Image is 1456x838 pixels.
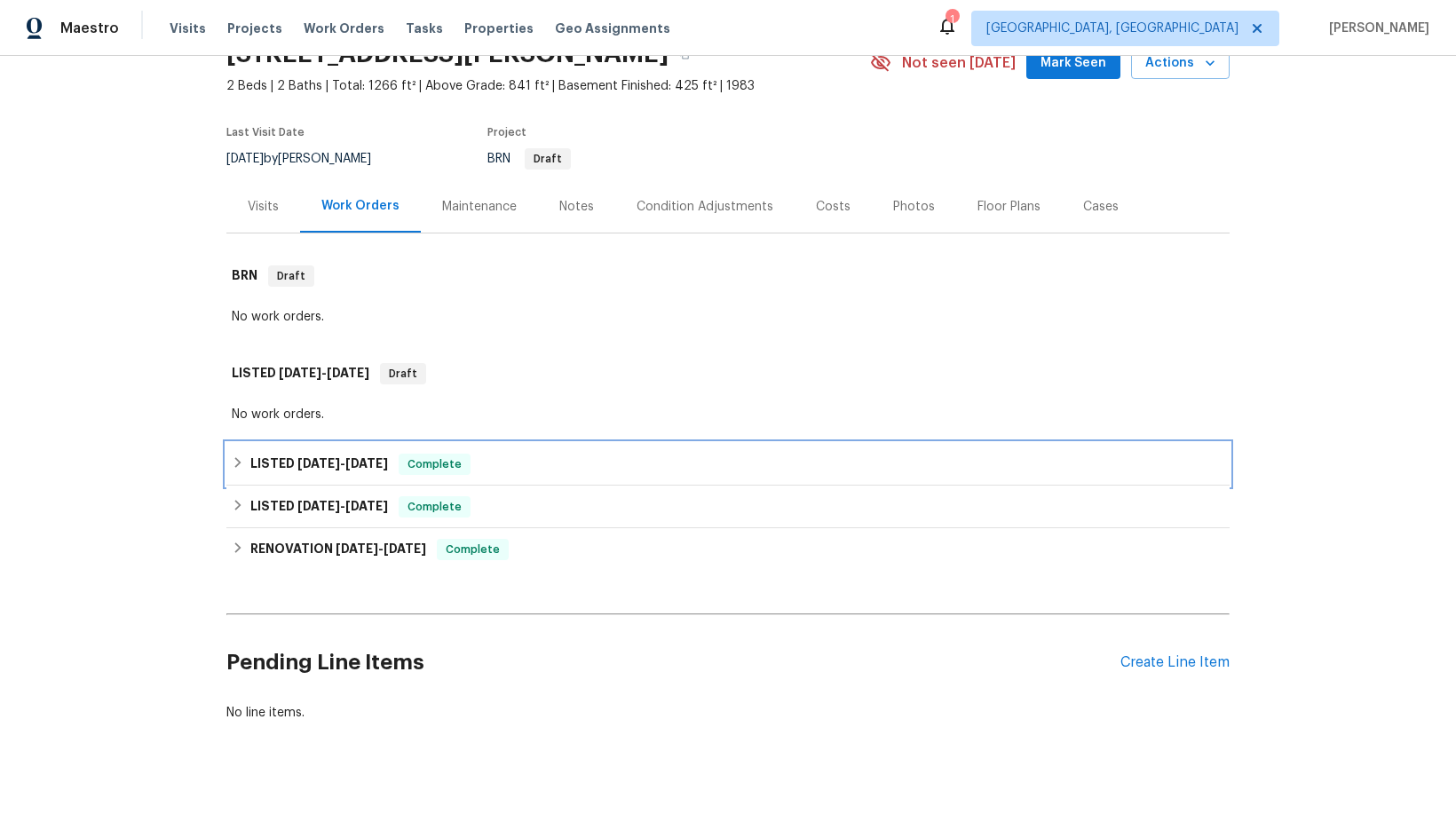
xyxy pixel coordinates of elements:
[248,198,279,216] div: Visits
[1120,654,1230,671] div: Create Line Item
[400,455,469,473] span: Complete
[382,365,424,383] span: Draft
[1083,198,1119,216] div: Cases
[336,542,426,555] span: -
[637,198,773,216] div: Condition Adjustments
[526,154,569,164] span: Draft
[297,457,340,470] span: [DATE]
[321,197,400,215] div: Work Orders
[297,457,388,470] span: -
[170,20,206,37] span: Visits
[232,308,1224,326] div: No work orders.
[487,127,526,138] span: Project
[1131,47,1230,80] button: Actions
[232,363,369,384] h6: LISTED
[304,20,384,37] span: Work Orders
[1026,47,1120,80] button: Mark Seen
[226,77,870,95] span: 2 Beds | 2 Baths | Total: 1266 ft² | Above Grade: 841 ft² | Basement Finished: 425 ft² | 1983
[297,500,388,512] span: -
[1145,52,1215,75] span: Actions
[406,22,443,35] span: Tasks
[893,198,935,216] div: Photos
[226,148,392,170] div: by [PERSON_NAME]
[226,248,1230,304] div: BRN Draft
[384,542,426,555] span: [DATE]
[232,406,1224,423] div: No work orders.
[250,454,388,475] h6: LISTED
[227,20,282,37] span: Projects
[946,11,958,28] div: 1
[250,496,388,518] h6: LISTED
[226,621,1120,704] h2: Pending Line Items
[1322,20,1429,37] span: [PERSON_NAME]
[464,20,534,37] span: Properties
[816,198,851,216] div: Costs
[345,457,388,470] span: [DATE]
[559,198,594,216] div: Notes
[442,198,517,216] div: Maintenance
[487,153,571,165] span: BRN
[1041,52,1106,75] span: Mark Seen
[345,500,388,512] span: [DATE]
[226,345,1230,402] div: LISTED [DATE]-[DATE]Draft
[226,443,1230,486] div: LISTED [DATE]-[DATE]Complete
[226,486,1230,528] div: LISTED [DATE]-[DATE]Complete
[327,367,369,379] span: [DATE]
[400,498,469,516] span: Complete
[232,265,257,287] h6: BRN
[250,539,426,560] h6: RENOVATION
[226,153,264,165] span: [DATE]
[555,20,670,37] span: Geo Assignments
[279,367,369,379] span: -
[60,20,119,37] span: Maestro
[336,542,378,555] span: [DATE]
[902,54,1016,72] span: Not seen [DATE]
[226,704,1230,722] div: No line items.
[270,267,313,285] span: Draft
[226,127,305,138] span: Last Visit Date
[986,20,1238,37] span: [GEOGRAPHIC_DATA], [GEOGRAPHIC_DATA]
[439,541,507,558] span: Complete
[297,500,340,512] span: [DATE]
[977,198,1041,216] div: Floor Plans
[279,367,321,379] span: [DATE]
[226,45,669,63] h2: [STREET_ADDRESS][PERSON_NAME]
[226,528,1230,571] div: RENOVATION [DATE]-[DATE]Complete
